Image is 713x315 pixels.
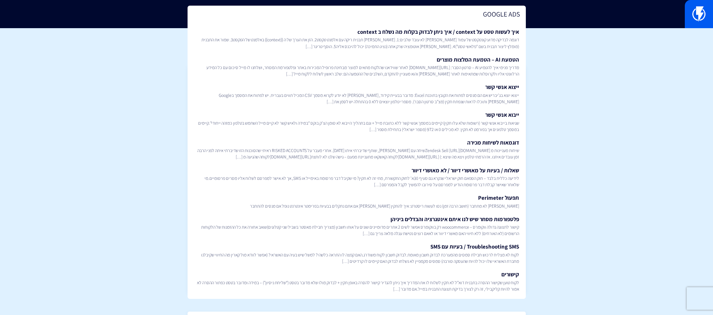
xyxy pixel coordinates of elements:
input: חיפוש מהיר... [188,6,526,23]
span: לקוח טוען שקישור ההסרה בתבנית דוא”ל לא תקין לשלוח לו את המדריך איך ניתן להגדיר קישור להסרה באופן ... [194,279,519,292]
span: לידיעה כללית בלבד – חוק הספאם חוק ישראלי שנקרא גם סעיף 30א’ לחוק התקשורת, מתי זה לא תקין? מי שקיב... [194,175,519,188]
span: [PERSON_NAME] לא מתחבר (חושב הרבה זמן) נסו לעשות ריסטרט: איך להתקין [PERSON_NAME] אם אתם נתקלים ב... [194,203,519,209]
span: דוגמה לבדיקה מדוע קונטקסט של עמוד [PERSON_NAME] לא עובד שלבים:1. [PERSON_NAME] תבנית ריקה עם אלמנ... [194,36,519,49]
a: קישוריםלקוח טוען שקישור ההסרה בתבנית דוא”ל לא תקין לשלוח לו את המדריך איך ניתן להגדיר קישור להסרה... [191,267,522,295]
a: דוגמאות לשיחות מכירהשיחות מעניינות מ Zendesk Sell [URL][DOMAIN_NAME]שיחה עם [PERSON_NAME], שותף ש... [191,136,522,163]
a: איך לעשות טסט על context / איך ניתן לבדוק בקלות מה נשלח ב contextדוגמה לבדיקה מדוע קונטקסט של עמו... [191,25,522,53]
a: Troubleshooting SMS / בעיות עם SMSלקוח לא מצליח לרכוש חבילת סמסים מהמערכת לבדוק חשבון מאומת.לבדוק... [191,240,522,267]
span: מדריך פנימי איך להטמיע AI – סרטון הסבר: [URL][DOMAIN_NAME] לאחר שווידאנו שהלקוח מתאים למוצר מבחינ... [194,64,519,77]
a: ייבוא אנשי קשרשגיאות בייבוא אנשי קשר (רשומות שלא עלו תקין) קיימים במסמך אנשי קשר ללא כתובת מייל +... [191,108,522,136]
a: הטמעת AI – הטמעת המלצות מוצריםמדריך פנימי איך להטמיע AI – סרטון הסבר: [URL][DOMAIN_NAME] לאחר שוו... [191,53,522,80]
span: קישור לתצוגה גדולה ווקומרס – woocommerce רק בווקומרס אפשר לשים 2 אתרים מדומיינים שונים על אותו חש... [194,224,519,237]
a: ייצוא אנשי קשרייצוא יוצא בג’יבריש אם הם מנסים לפתוח את הקובץ בתוכנת Excel: מדובר בבעיית קידוד, [P... [191,80,522,108]
a: פלטפורמות מסחר שיש לנו איתם אינטגרציה והבדלים ביניהןקישור לתצוגה גדולה ווקומרס – woocommerce רק ב... [191,212,522,240]
span: שיחות מעניינות מ Zendesk Sell [URL][DOMAIN_NAME]שיחה עם [PERSON_NAME], שותף שדיברתי איתו [DATE]. ... [194,147,519,160]
a: תפעול Perimeter[PERSON_NAME] לא מתחבר (חושב הרבה זמן) נסו לעשות ריסטרט: איך להתקין [PERSON_NAME] ... [191,191,522,212]
span: לקוח לא מצליח לרכוש חבילת סמסים מהמערכת לבדוק חשבון מאומת.לבדוק חשבון לקוח משודרג.האם קפצה לו התר... [194,252,519,264]
a: שאלות / בעיות על מאושרי דיוור / לא מאושרי דיוורלידיעה כללית בלבד – חוק הספאם חוק ישראלי שנקרא גם ... [191,163,522,191]
span: ייצוא יוצא בג’יבריש אם הם מנסים לפתוח את הקובץ בתוכנת Excel: מדובר בבעיית קידוד, [PERSON_NAME] לא... [194,92,519,105]
span: שגיאות בייבוא אנשי קשר (רשומות שלא עלו תקין) קיימים במסמך אנשי קשר ללא כתובת מייל + וגם בתהליך הי... [194,120,519,133]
